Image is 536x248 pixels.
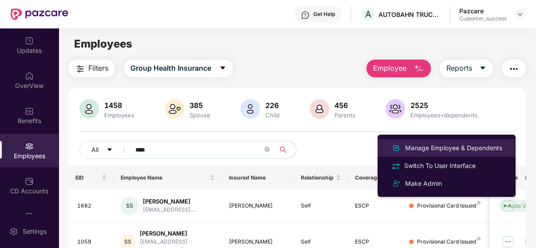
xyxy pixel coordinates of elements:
div: Parents [333,112,357,119]
div: Provisional Card Issued [417,202,481,210]
div: Employees [102,112,136,119]
img: svg+xml;base64,PHN2ZyB4bWxucz0iaHR0cDovL3d3dy53My5vcmcvMjAwMC9zdmciIHdpZHRoPSI4IiBoZWlnaHQ9IjgiIH... [477,237,481,240]
img: svg+xml;base64,PHN2ZyBpZD0iRW1wbG95ZWVzIiB4bWxucz0iaHR0cDovL3d3dy53My5vcmcvMjAwMC9zdmciIHdpZHRoPS... [25,142,34,151]
button: Employee [367,60,431,77]
div: [PERSON_NAME] [229,202,287,210]
img: manageButton [501,199,515,213]
div: 226 [264,101,281,110]
div: Settings [20,227,49,236]
div: Self [301,238,341,246]
th: Coverage Type [348,166,402,190]
img: svg+xml;base64,PHN2ZyB4bWxucz0iaHR0cDovL3d3dy53My5vcmcvMjAwMC9zdmciIHhtbG5zOnhsaW5rPSJodHRwOi8vd3... [386,99,405,119]
img: New Pazcare Logo [11,8,68,20]
img: svg+xml;base64,PHN2ZyBpZD0iVXBkYXRlZCIgeG1sbnM9Imh0dHA6Ly93d3cudzMub3JnLzIwMDAvc3ZnIiB3aWR0aD0iMj... [25,36,34,45]
img: svg+xml;base64,PHN2ZyB4bWxucz0iaHR0cDovL3d3dy53My5vcmcvMjAwMC9zdmciIHhtbG5zOnhsaW5rPSJodHRwOi8vd3... [414,64,424,74]
img: svg+xml;base64,PHN2ZyBpZD0iQmVuZWZpdHMiIHhtbG5zPSJodHRwOi8vd3d3LnczLm9yZy8yMDAwL3N2ZyIgd2lkdGg9Ij... [25,107,34,116]
th: Employee Name [114,166,222,190]
span: caret-down [219,64,226,72]
span: Relationship [301,174,334,181]
span: caret-down [479,64,486,72]
img: svg+xml;base64,PHN2ZyB4bWxucz0iaHR0cDovL3d3dy53My5vcmcvMjAwMC9zdmciIHdpZHRoPSI4IiBoZWlnaHQ9IjgiIH... [477,201,481,204]
div: 1682 [77,202,106,210]
div: Pazcare [459,7,507,15]
div: Self [301,202,341,210]
span: A [365,9,371,20]
th: Relationship [294,166,348,190]
img: svg+xml;base64,PHN2ZyB4bWxucz0iaHR0cDovL3d3dy53My5vcmcvMjAwMC9zdmciIHdpZHRoPSIyNCIgaGVpZ2h0PSIyNC... [391,161,401,171]
span: Employee Name [121,174,208,181]
div: [PERSON_NAME] [140,229,215,238]
div: [EMAIL_ADDRESS].... [143,206,196,214]
span: search [274,146,292,153]
div: Get Help [313,11,335,18]
span: Group Health Insurance [130,63,211,74]
span: close-circle [264,147,270,152]
img: svg+xml;base64,PHN2ZyB4bWxucz0iaHR0cDovL3d3dy53My5vcmcvMjAwMC9zdmciIHdpZHRoPSIyNCIgaGVpZ2h0PSIyNC... [508,64,519,74]
span: EID [75,174,100,181]
div: 2525 [409,101,479,110]
button: Reportscaret-down [440,60,493,77]
img: svg+xml;base64,PHN2ZyB4bWxucz0iaHR0cDovL3d3dy53My5vcmcvMjAwMC9zdmciIHhtbG5zOnhsaW5rPSJodHRwOi8vd3... [310,99,329,119]
div: AUTOBAHN TRUCKING [378,10,441,19]
div: 1458 [102,101,136,110]
span: caret-down [106,147,113,154]
img: svg+xml;base64,PHN2ZyBpZD0iVXBsb2FkX0xvZ3MiIGRhdGEtbmFtZT0iVXBsb2FkIExvZ3MiIHhtbG5zPSJodHRwOi8vd3... [25,212,34,221]
div: ESCP [355,202,395,210]
div: Employees+dependents [409,112,479,119]
div: Spouse [188,112,212,119]
div: [PERSON_NAME] [229,238,287,246]
div: Child [264,112,281,119]
img: svg+xml;base64,PHN2ZyBpZD0iRHJvcGRvd24tMzJ4MzIiIHhtbG5zPSJodHRwOi8vd3d3LnczLm9yZy8yMDAwL3N2ZyIgd2... [516,11,524,18]
span: close-circle [264,146,270,154]
img: svg+xml;base64,PHN2ZyB4bWxucz0iaHR0cDovL3d3dy53My5vcmcvMjAwMC9zdmciIHdpZHRoPSIyNCIgaGVpZ2h0PSIyNC... [75,64,86,74]
span: Filters [88,63,108,74]
div: Customer_success [459,15,507,22]
button: Filters [68,60,115,77]
div: Make Admin [403,179,444,188]
button: Allcaret-down [79,141,134,159]
img: svg+xml;base64,PHN2ZyB4bWxucz0iaHR0cDovL3d3dy53My5vcmcvMjAwMC9zdmciIHdpZHRoPSIyNCIgaGVpZ2h0PSIyNC... [391,178,402,189]
div: 1059 [77,238,106,246]
img: svg+xml;base64,PHN2ZyBpZD0iSG9tZSIgeG1sbnM9Imh0dHA6Ly93d3cudzMub3JnLzIwMDAvc3ZnIiB3aWR0aD0iMjAiIG... [25,72,34,80]
button: Group Health Insurancecaret-down [124,60,233,77]
div: Manage Employee & Dependents [403,143,504,153]
span: Reports [446,63,472,74]
div: Provisional Card Issued [417,238,481,246]
img: svg+xml;base64,PHN2ZyB4bWxucz0iaHR0cDovL3d3dy53My5vcmcvMjAwMC9zdmciIHhtbG5zOnhsaW5rPSJodHRwOi8vd3... [391,143,402,153]
img: svg+xml;base64,PHN2ZyBpZD0iSGVscC0zMngzMiIgeG1sbnM9Imh0dHA6Ly93d3cudzMub3JnLzIwMDAvc3ZnIiB3aWR0aD... [301,11,310,20]
div: ESCP [355,238,395,246]
span: All [91,145,99,155]
img: svg+xml;base64,PHN2ZyB4bWxucz0iaHR0cDovL3d3dy53My5vcmcvMjAwMC9zdmciIHhtbG5zOnhsaW5rPSJodHRwOi8vd3... [240,99,260,119]
img: svg+xml;base64,PHN2ZyB4bWxucz0iaHR0cDovL3d3dy53My5vcmcvMjAwMC9zdmciIHhtbG5zOnhsaW5rPSJodHRwOi8vd3... [79,99,99,119]
button: search [274,141,296,159]
th: Insured Name [222,166,294,190]
span: Employee [373,63,406,74]
img: svg+xml;base64,PHN2ZyB4bWxucz0iaHR0cDovL3d3dy53My5vcmcvMjAwMC9zdmciIHhtbG5zOnhsaW5rPSJodHRwOi8vd3... [165,99,184,119]
div: 385 [188,101,212,110]
img: svg+xml;base64,PHN2ZyBpZD0iQ0RfQWNjb3VudHMiIGRhdGEtbmFtZT0iQ0QgQWNjb3VudHMiIHhtbG5zPSJodHRwOi8vd3... [25,177,34,186]
th: EID [68,166,114,190]
div: SS [121,197,138,215]
div: [PERSON_NAME] [143,197,196,206]
span: Employees [74,37,132,50]
div: Switch To User Interface [402,161,477,171]
div: 456 [333,101,357,110]
img: svg+xml;base64,PHN2ZyBpZD0iU2V0dGluZy0yMHgyMCIgeG1sbnM9Imh0dHA6Ly93d3cudzMub3JnLzIwMDAvc3ZnIiB3aW... [9,227,18,236]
